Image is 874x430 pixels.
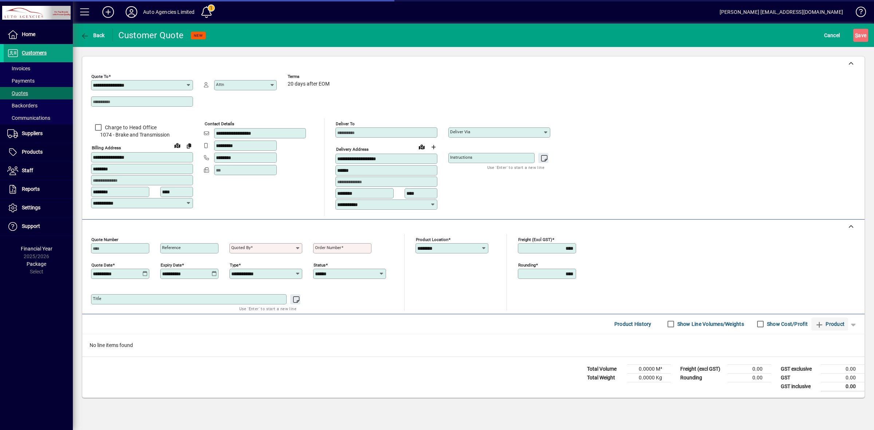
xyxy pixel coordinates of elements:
a: Knowledge Base [850,1,865,25]
button: Cancel [822,29,842,42]
mat-label: Expiry date [161,262,182,267]
a: Invoices [4,62,73,75]
mat-label: Quote To [91,74,109,79]
mat-label: Freight (excl GST) [518,237,552,242]
span: Communications [7,115,50,121]
mat-label: Status [314,262,326,267]
span: NEW [194,33,203,38]
a: Products [4,143,73,161]
span: Staff [22,167,33,173]
mat-hint: Use 'Enter' to start a new line [487,163,544,171]
td: GST [777,373,821,382]
mat-label: Product location [416,237,448,242]
span: Products [22,149,43,155]
td: 0.00 [728,373,771,382]
mat-label: Attn [216,82,224,87]
mat-label: Rounding [518,262,536,267]
td: GST exclusive [777,364,821,373]
span: Package [27,261,46,267]
button: Save [853,29,868,42]
a: Quotes [4,87,73,99]
td: Rounding [677,373,728,382]
button: Profile [120,5,143,19]
div: No line items found [82,334,865,356]
mat-label: Title [93,296,101,301]
a: Payments [4,75,73,87]
span: Home [22,31,35,37]
button: Product History [611,317,654,331]
mat-label: Deliver via [450,129,470,134]
td: 0.00 [821,364,865,373]
span: Backorders [7,103,38,109]
button: Product [811,317,848,331]
button: Choose address [428,141,439,153]
button: Back [79,29,107,42]
a: Suppliers [4,125,73,143]
span: Invoices [7,66,30,71]
span: Customers [22,50,47,56]
span: 1074 - Brake and Transmission [91,131,193,139]
mat-label: Quoted by [231,245,251,250]
span: Payments [7,78,35,84]
span: S [855,32,858,38]
span: Suppliers [22,130,43,136]
td: 0.00 [728,364,771,373]
a: View on map [172,139,183,151]
a: View on map [416,141,428,153]
td: 0.0000 M³ [627,364,671,373]
label: Show Line Volumes/Weights [676,320,744,328]
mat-label: Deliver To [336,121,355,126]
td: GST inclusive [777,382,821,391]
a: Support [4,217,73,236]
td: Total Volume [583,364,627,373]
a: Home [4,25,73,44]
mat-label: Quote number [91,237,118,242]
a: Settings [4,199,73,217]
span: Back [80,32,105,38]
td: 0.0000 Kg [627,373,671,382]
label: Charge to Head Office [103,124,157,131]
div: Auto Agencies Limited [143,6,195,18]
span: Product History [614,318,651,330]
td: 0.00 [821,373,865,382]
div: [PERSON_NAME] [EMAIL_ADDRESS][DOMAIN_NAME] [720,6,843,18]
span: Terms [288,74,331,79]
span: Quotes [7,90,28,96]
mat-label: Quote date [91,262,113,267]
mat-label: Type [230,262,239,267]
span: 20 days after EOM [288,81,330,87]
td: 0.00 [821,382,865,391]
span: Financial Year [21,246,52,252]
div: Customer Quote [118,29,184,41]
span: Product [815,318,845,330]
span: Settings [22,205,40,210]
button: Copy to Delivery address [183,140,195,151]
a: Communications [4,112,73,124]
mat-label: Order number [315,245,341,250]
span: Cancel [824,29,840,41]
a: Reports [4,180,73,198]
td: Freight (excl GST) [677,364,728,373]
a: Backorders [4,99,73,112]
button: Add [97,5,120,19]
mat-label: Instructions [450,155,472,160]
label: Show Cost/Profit [765,320,808,328]
span: Reports [22,186,40,192]
app-page-header-button: Back [73,29,113,42]
span: ave [855,29,866,41]
a: Staff [4,162,73,180]
mat-label: Reference [162,245,181,250]
mat-hint: Use 'Enter' to start a new line [239,304,296,313]
span: Support [22,223,40,229]
td: Total Weight [583,373,627,382]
